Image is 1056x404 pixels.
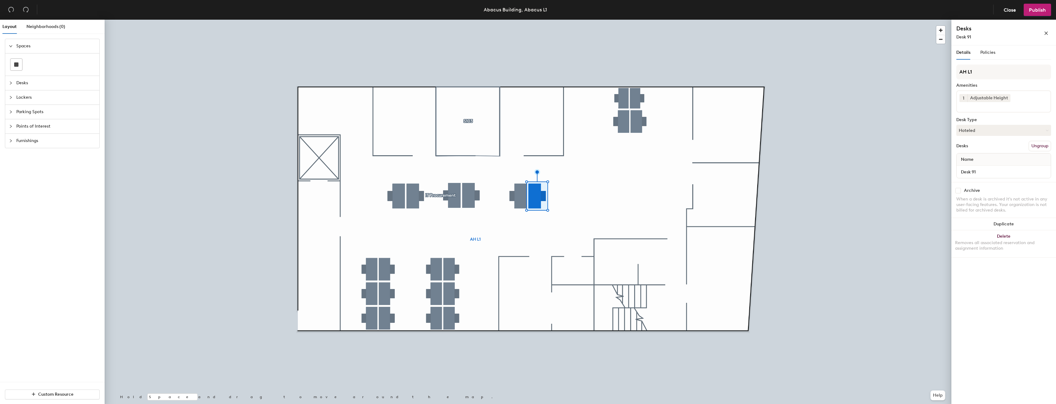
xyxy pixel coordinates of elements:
span: Spaces [16,39,96,53]
button: Publish [1024,4,1051,16]
h4: Desks [956,25,1024,33]
button: Custom Resource [5,390,100,399]
span: Neighborhoods (0) [26,24,65,29]
div: Adjustable Height [967,94,1010,102]
span: close [1044,31,1048,35]
button: DeleteRemoves all associated reservation and assignment information [951,230,1056,257]
div: Desk Type [956,117,1051,122]
span: Lockers [16,90,96,105]
input: Unnamed desk [958,168,1050,176]
span: Parking Spots [16,105,96,119]
div: Archive [964,188,980,193]
span: Details [956,50,970,55]
div: Removes all associated reservation and assignment information [955,240,1052,251]
button: Ungroup [1029,141,1051,151]
span: undo [8,6,14,13]
button: Duplicate [951,218,1056,230]
span: collapsed [9,110,13,114]
div: Desks [956,144,968,149]
button: Close [998,4,1021,16]
span: 1 [963,95,964,101]
div: Abacus Building, Abacus L1 [484,6,547,14]
div: When a desk is archived it's not active in any user-facing features. Your organization is not bil... [956,196,1051,213]
div: Amenities [956,83,1051,88]
button: Undo (⌘ + Z) [5,4,17,16]
span: collapsed [9,96,13,99]
span: Name [958,154,977,165]
span: Publish [1029,7,1046,13]
span: expanded [9,44,13,48]
span: Furnishings [16,134,96,148]
span: Desk 91 [956,34,971,40]
span: Desks [16,76,96,90]
button: Redo (⌘ + ⇧ + Z) [20,4,32,16]
button: Help [930,390,945,400]
span: collapsed [9,139,13,143]
span: Close [1004,7,1016,13]
span: collapsed [9,125,13,128]
span: Custom Resource [38,392,74,397]
button: 1 [959,94,967,102]
span: Layout [2,24,17,29]
button: Hoteled [956,125,1051,136]
span: Policies [980,50,995,55]
span: collapsed [9,81,13,85]
span: Points of Interest [16,119,96,133]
